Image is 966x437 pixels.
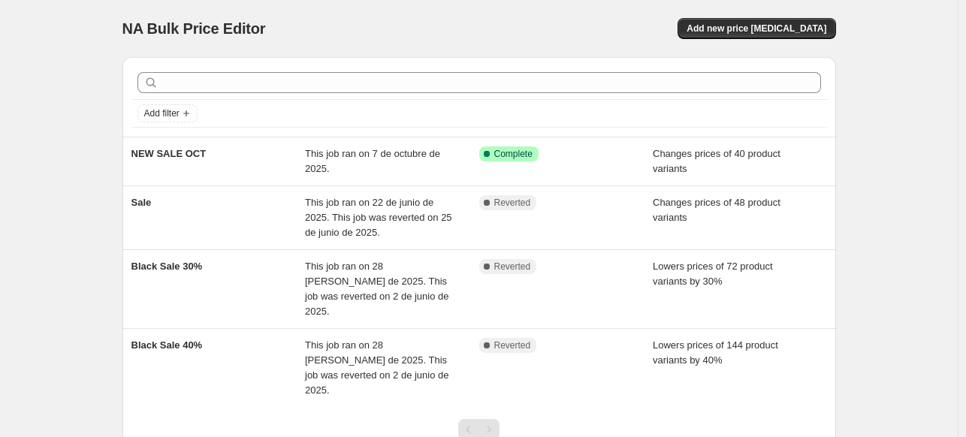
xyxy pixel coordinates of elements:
span: Add new price [MEDICAL_DATA] [687,23,826,35]
span: Changes prices of 48 product variants [653,197,780,223]
span: This job ran on 7 de octubre de 2025. [305,148,440,174]
span: This job ran on 28 [PERSON_NAME] de 2025. This job was reverted on 2 de junio de 2025. [305,261,449,317]
span: This job ran on 22 de junio de 2025. This job was reverted on 25 de junio de 2025. [305,197,452,238]
span: Reverted [494,339,531,351]
span: NEW SALE OCT [131,148,207,159]
span: NA Bulk Price Editor [122,20,266,37]
span: Reverted [494,261,531,273]
span: Black Sale 40% [131,339,203,351]
span: Sale [131,197,152,208]
span: Black Sale 30% [131,261,203,272]
button: Add new price [MEDICAL_DATA] [678,18,835,39]
span: Lowers prices of 144 product variants by 40% [653,339,778,366]
span: Changes prices of 40 product variants [653,148,780,174]
span: This job ran on 28 [PERSON_NAME] de 2025. This job was reverted on 2 de junio de 2025. [305,339,449,396]
span: Add filter [144,107,180,119]
span: Lowers prices of 72 product variants by 30% [653,261,773,287]
span: Reverted [494,197,531,209]
button: Add filter [137,104,198,122]
span: Complete [494,148,533,160]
